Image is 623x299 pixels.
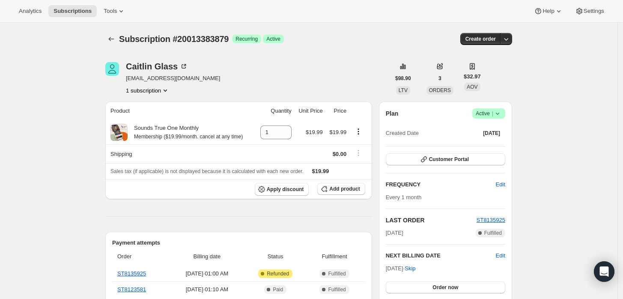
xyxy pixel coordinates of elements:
h2: NEXT BILLING DATE [386,251,496,260]
span: Settings [584,8,604,15]
button: Edit [491,178,510,191]
button: Skip [399,262,420,275]
button: [DATE] [478,127,505,139]
span: $0.00 [333,151,347,157]
div: Open Intercom Messenger [594,261,614,282]
span: Created Date [386,129,419,138]
span: [DATE] [386,229,403,237]
span: Fulfilled [484,230,502,236]
button: Help [529,5,568,17]
button: Subscriptions [105,33,117,45]
button: Analytics [14,5,47,17]
span: Tools [104,8,117,15]
th: Price [325,102,349,120]
span: Order now [432,284,458,291]
button: Add product [317,183,365,195]
span: Apply discount [267,186,304,193]
span: | [492,110,493,117]
th: Shipping [105,144,255,163]
button: ST8135925 [477,216,505,224]
button: Settings [570,5,609,17]
h2: Payment attempts [112,239,365,247]
button: Tools [98,5,131,17]
span: [DATE] [483,130,500,137]
h2: FREQUENCY [386,180,496,189]
span: [DATE] · [386,265,416,272]
th: Order [112,247,170,266]
button: Product actions [352,127,365,136]
th: Unit Price [294,102,325,120]
span: $19.99 [312,168,329,174]
span: [DATE] · 01:10 AM [172,285,242,294]
img: product img [110,124,128,141]
span: Subscription #20013383879 [119,34,229,44]
div: Sounds True One Monthly [128,124,243,141]
button: Apply discount [255,183,309,196]
span: ORDERS [429,87,451,93]
button: 3 [433,72,447,84]
span: 3 [438,75,441,82]
span: $32.97 [464,72,481,81]
button: $98.90 [390,72,416,84]
h2: Plan [386,109,399,118]
span: AOV [467,84,477,90]
span: Recurring [235,36,258,42]
button: Product actions [126,86,170,95]
span: Customer Portal [429,156,469,163]
th: Quantity [255,102,294,120]
button: Order now [386,281,505,293]
span: Paid [273,286,283,293]
span: Create order [465,36,496,42]
span: Edit [496,180,505,189]
span: Analytics [19,8,42,15]
span: LTV [399,87,408,93]
span: Active [476,109,502,118]
span: Subscriptions [54,8,92,15]
span: [DATE] · 01:00 AM [172,269,242,278]
span: $19.99 [306,129,323,135]
h2: LAST ORDER [386,216,477,224]
span: Refunded [267,270,289,277]
span: Billing date [172,252,242,261]
th: Product [105,102,255,120]
span: Help [543,8,554,15]
span: [EMAIL_ADDRESS][DOMAIN_NAME] [126,74,220,83]
a: ST8135925 [477,217,505,223]
span: $98.90 [395,75,411,82]
button: Customer Portal [386,153,505,165]
small: Membership ($19.99/month. cancel at any time) [134,134,243,140]
span: Active [266,36,280,42]
span: Caitlin Glass [105,62,119,76]
span: Fulfilled [328,270,346,277]
span: Skip [405,264,415,273]
span: Add product [329,185,360,192]
button: Subscriptions [48,5,97,17]
div: Caitlin Glass [126,62,188,71]
span: Every 1 month [386,194,422,200]
span: Status [247,252,304,261]
button: Edit [496,251,505,260]
span: Fulfilled [328,286,346,293]
span: $19.99 [329,129,346,135]
a: ST8123581 [117,286,146,293]
button: Create order [460,33,501,45]
button: Shipping actions [352,148,365,158]
span: Sales tax (if applicable) is not displayed because it is calculated with each new order. [110,168,304,174]
span: Fulfillment [309,252,360,261]
a: ST8135925 [117,270,146,277]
